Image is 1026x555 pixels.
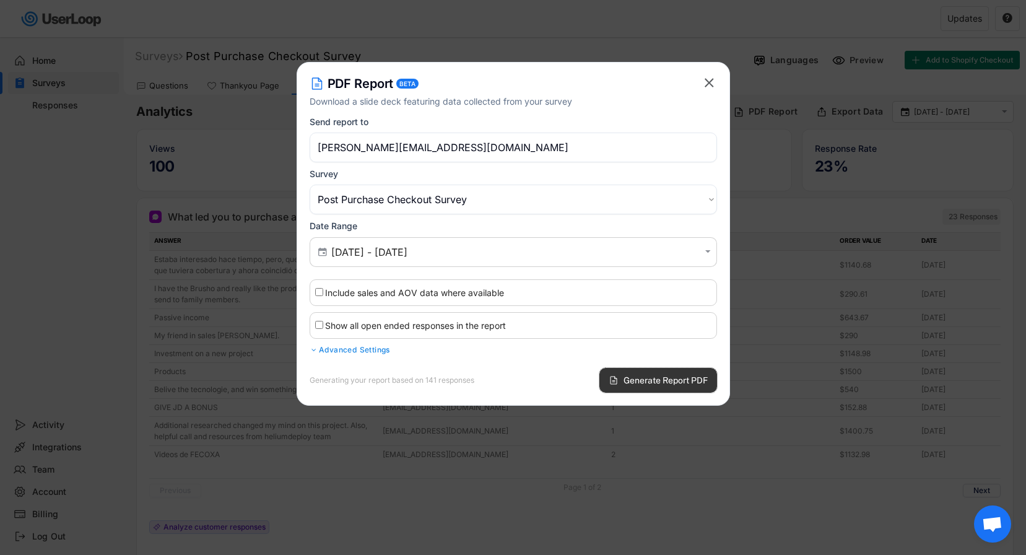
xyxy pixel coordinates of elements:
[325,287,504,298] label: Include sales and AOV data where available
[331,246,699,258] input: Air Date/Time Picker
[705,75,714,90] text: 
[599,368,717,393] button: Generate Report PDF
[310,116,368,128] div: Send report to
[705,247,710,257] text: 
[316,247,328,258] button: 
[318,246,326,257] text: 
[702,247,713,257] button: 
[399,81,415,87] div: BETA
[310,221,357,232] div: Date Range
[310,95,702,108] div: Download a slide deck featuring data collected from your survey
[310,345,717,355] div: Advanced Settings
[974,505,1011,543] div: Open chat
[702,75,717,90] button: 
[310,377,474,384] div: Generating your report based on 141 responses
[310,168,338,180] div: Survey
[624,376,708,385] span: Generate Report PDF
[325,320,506,331] label: Show all open ended responses in the report
[328,75,394,92] h4: PDF Report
